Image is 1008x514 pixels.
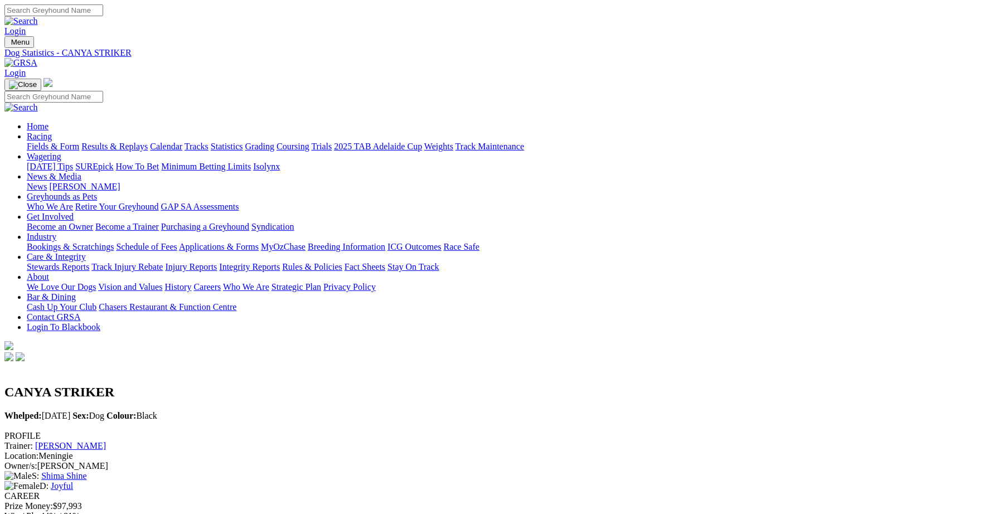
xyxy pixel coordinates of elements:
[4,501,1004,511] div: $97,993
[164,282,191,292] a: History
[27,132,52,141] a: Racing
[179,242,259,251] a: Applications & Forms
[27,302,96,312] a: Cash Up Your Club
[150,142,182,151] a: Calendar
[75,202,159,211] a: Retire Your Greyhound
[161,222,249,231] a: Purchasing a Greyhound
[4,441,33,450] span: Trainer:
[4,481,49,491] span: D:
[251,222,294,231] a: Syndication
[27,182,47,191] a: News
[27,262,1004,272] div: Care & Integrity
[185,142,209,151] a: Tracks
[4,16,38,26] img: Search
[4,58,37,68] img: GRSA
[4,385,1004,400] h2: CANYA STRIKER
[4,431,1004,441] div: PROFILE
[443,242,479,251] a: Race Safe
[11,38,30,46] span: Menu
[27,142,1004,152] div: Racing
[223,282,269,292] a: Who We Are
[4,36,34,48] button: Toggle navigation
[116,162,159,171] a: How To Bet
[27,162,73,171] a: [DATE] Tips
[4,471,39,481] span: S:
[27,192,97,201] a: Greyhounds as Pets
[387,262,439,271] a: Stay On Track
[165,262,217,271] a: Injury Reports
[345,262,385,271] a: Fact Sheets
[4,91,103,103] input: Search
[193,282,221,292] a: Careers
[211,142,243,151] a: Statistics
[272,282,321,292] a: Strategic Plan
[27,302,1004,312] div: Bar & Dining
[72,411,104,420] span: Dog
[95,222,159,231] a: Become a Trainer
[27,282,96,292] a: We Love Our Dogs
[27,122,49,131] a: Home
[75,162,113,171] a: SUREpick
[27,242,114,251] a: Bookings & Scratchings
[4,501,53,511] span: Prize Money:
[27,322,100,332] a: Login To Blackbook
[4,451,38,460] span: Location:
[27,212,74,221] a: Get Involved
[4,451,1004,461] div: Meningie
[106,411,136,420] b: Colour:
[35,441,106,450] a: [PERSON_NAME]
[27,152,61,161] a: Wagering
[27,142,79,151] a: Fields & Form
[4,461,37,471] span: Owner/s:
[27,252,86,261] a: Care & Integrity
[4,341,13,350] img: logo-grsa-white.png
[4,411,70,420] span: [DATE]
[41,471,86,481] a: Shima Shine
[323,282,376,292] a: Privacy Policy
[261,242,306,251] a: MyOzChase
[4,491,1004,501] div: CAREER
[277,142,309,151] a: Coursing
[161,202,239,211] a: GAP SA Assessments
[4,352,13,361] img: facebook.svg
[106,411,157,420] span: Black
[27,282,1004,292] div: About
[4,79,41,91] button: Toggle navigation
[27,272,49,282] a: About
[219,262,280,271] a: Integrity Reports
[43,78,52,87] img: logo-grsa-white.png
[387,242,441,251] a: ICG Outcomes
[49,182,120,191] a: [PERSON_NAME]
[334,142,422,151] a: 2025 TAB Adelaide Cup
[27,202,1004,212] div: Greyhounds as Pets
[4,48,1004,58] a: Dog Statistics - CANYA STRIKER
[4,481,40,491] img: Female
[27,262,89,271] a: Stewards Reports
[161,162,251,171] a: Minimum Betting Limits
[27,232,56,241] a: Industry
[99,302,236,312] a: Chasers Restaurant & Function Centre
[282,262,342,271] a: Rules & Policies
[27,172,81,181] a: News & Media
[4,103,38,113] img: Search
[4,411,42,420] b: Whelped:
[91,262,163,271] a: Track Injury Rebate
[308,242,385,251] a: Breeding Information
[4,471,32,481] img: Male
[4,461,1004,471] div: [PERSON_NAME]
[72,411,89,420] b: Sex:
[455,142,524,151] a: Track Maintenance
[9,80,37,89] img: Close
[27,222,1004,232] div: Get Involved
[4,4,103,16] input: Search
[98,282,162,292] a: Vision and Values
[116,242,177,251] a: Schedule of Fees
[51,481,73,491] a: Joyful
[253,162,280,171] a: Isolynx
[27,202,73,211] a: Who We Are
[245,142,274,151] a: Grading
[27,312,80,322] a: Contact GRSA
[424,142,453,151] a: Weights
[27,242,1004,252] div: Industry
